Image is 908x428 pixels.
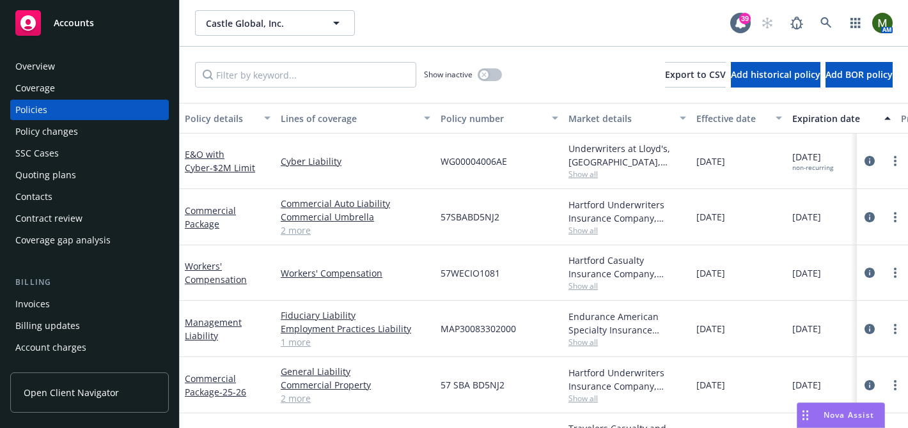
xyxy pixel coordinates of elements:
[195,10,355,36] button: Castle Global, Inc.
[888,378,903,393] a: more
[797,403,813,427] div: Drag to move
[15,187,52,207] div: Contacts
[15,316,80,336] div: Billing updates
[15,56,55,77] div: Overview
[888,210,903,225] a: more
[281,392,430,405] a: 2 more
[441,210,499,224] span: 57SBABD5NJ2
[568,393,686,404] span: Show all
[15,100,47,120] div: Policies
[862,153,877,169] a: circleInformation
[792,322,821,335] span: [DATE]
[731,62,820,88] button: Add historical policy
[206,17,317,30] span: Castle Global, Inc.
[792,112,877,125] div: Expiration date
[15,208,82,229] div: Contract review
[568,254,686,280] div: Hartford Casualty Insurance Company, Hartford Insurance Group
[888,265,903,280] a: more
[568,280,686,291] span: Show all
[281,155,430,168] a: Cyber Liability
[563,103,691,134] button: Market details
[435,103,563,134] button: Policy number
[441,112,544,125] div: Policy number
[185,204,236,230] a: Commercial Package
[826,62,893,88] button: Add BOR policy
[824,409,874,420] span: Nova Assist
[24,386,119,399] span: Open Client Navigator
[15,230,111,250] div: Coverage gap analysis
[10,316,169,336] a: Billing updates
[568,142,686,169] div: Underwriters at Lloyd's, [GEOGRAPHIC_DATA], [PERSON_NAME] of London, CRC Group
[792,164,833,172] div: non-recurring
[696,112,768,125] div: Effective date
[10,165,169,185] a: Quoting plans
[15,165,76,185] div: Quoting plans
[568,225,686,236] span: Show all
[755,10,780,36] a: Start snowing
[888,321,903,337] a: more
[15,337,86,358] div: Account charges
[568,198,686,225] div: Hartford Underwriters Insurance Company, Hartford Insurance Group
[696,210,725,224] span: [DATE]
[281,112,416,125] div: Lines of coverage
[10,56,169,77] a: Overview
[739,13,751,24] div: 39
[424,69,473,80] span: Show inactive
[10,337,169,358] a: Account charges
[185,260,247,286] a: Workers' Compensation
[281,322,430,335] a: Employment Practices Liability
[10,359,169,379] a: Installment plans
[665,68,726,80] span: Export to CSV
[568,337,686,348] span: Show all
[568,112,672,125] div: Market details
[792,266,821,280] span: [DATE]
[281,224,430,237] a: 2 more
[10,294,169,314] a: Invoices
[281,210,430,224] a: Commercial Umbrella
[15,121,78,142] div: Policy changes
[665,62,726,88] button: Export to CSV
[281,365,430,378] a: General Liability
[813,10,839,36] a: Search
[281,266,430,280] a: Workers' Compensation
[862,321,877,337] a: circleInformation
[862,378,877,393] a: circleInformation
[281,378,430,392] a: Commercial Property
[792,378,821,392] span: [DATE]
[210,162,255,174] span: - $2M Limit
[862,265,877,280] a: circleInformation
[696,266,725,280] span: [DATE]
[276,103,435,134] button: Lines of coverage
[281,309,430,322] a: Fiduciary Liability
[872,13,893,33] img: photo
[15,294,50,314] div: Invoices
[826,68,893,80] span: Add BOR policy
[797,402,885,428] button: Nova Assist
[10,78,169,98] a: Coverage
[888,153,903,169] a: more
[10,121,169,142] a: Policy changes
[792,150,833,172] span: [DATE]
[696,378,725,392] span: [DATE]
[185,316,242,342] a: Management Liability
[568,310,686,337] div: Endurance American Specialty Insurance Company, Sompo International, CRC Group
[219,386,246,398] span: - 25-26
[843,10,868,36] a: Switch app
[281,335,430,349] a: 1 more
[568,169,686,180] span: Show all
[441,322,516,335] span: MAP30083302000
[10,100,169,120] a: Policies
[696,155,725,168] span: [DATE]
[10,5,169,41] a: Accounts
[10,143,169,164] a: SSC Cases
[54,18,94,28] span: Accounts
[731,68,820,80] span: Add historical policy
[10,230,169,250] a: Coverage gap analysis
[15,359,90,379] div: Installment plans
[787,103,896,134] button: Expiration date
[691,103,787,134] button: Effective date
[185,372,246,398] a: Commercial Package
[10,187,169,207] a: Contacts
[441,155,507,168] span: WG00004006AE
[185,112,256,125] div: Policy details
